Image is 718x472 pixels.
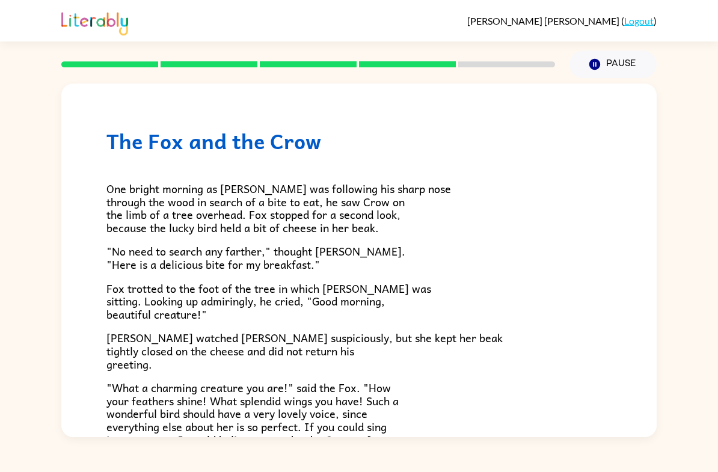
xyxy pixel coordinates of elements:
h1: The Fox and the Crow [106,124,612,149]
span: Fox trotted to the foot of the tree in which [PERSON_NAME] was sitting. Looking up admiringly, he... [106,275,431,319]
button: Pause [569,46,657,74]
div: ( ) [467,11,657,22]
span: [PERSON_NAME] [PERSON_NAME] [467,11,621,22]
img: Literably [61,5,128,31]
span: "No need to search any farther," thought [PERSON_NAME]. "Here is a delicious bite for my breakfast." [106,238,405,269]
a: Logout [624,11,654,22]
span: "What a charming creature you are!" said the Fox. "How your feathers shine! What splendid wings y... [106,375,399,457]
span: [PERSON_NAME] watched [PERSON_NAME] suspiciously, but she kept her beak tightly closed on the che... [106,325,503,368]
span: One bright morning as [PERSON_NAME] was following his sharp nose through the wood in search of a ... [106,176,451,232]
